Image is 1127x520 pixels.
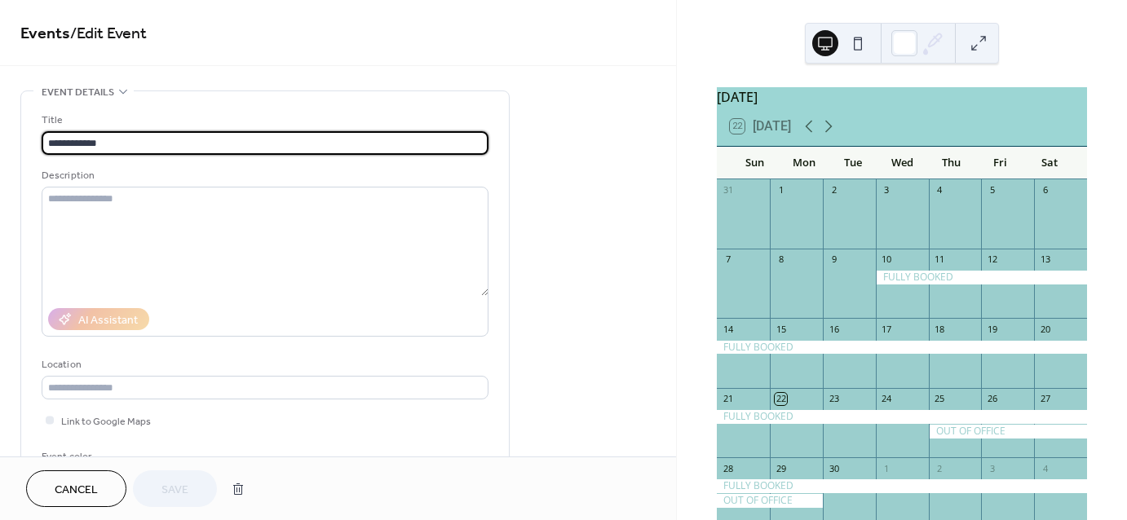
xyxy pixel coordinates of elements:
[881,393,893,405] div: 24
[1039,323,1051,335] div: 20
[42,356,485,373] div: Location
[722,393,734,405] div: 21
[55,482,98,499] span: Cancel
[1039,462,1051,474] div: 4
[929,425,1087,438] div: OUT OF OFFICE
[828,184,840,196] div: 2
[1039,253,1051,266] div: 13
[934,393,946,405] div: 25
[775,253,787,266] div: 8
[70,18,147,50] span: / Edit Event
[881,253,893,266] div: 10
[26,470,126,507] button: Cancel
[61,413,151,430] span: Link to Google Maps
[717,479,1087,493] div: FULLY BOOKED
[828,253,840,266] div: 9
[986,184,998,196] div: 5
[986,253,998,266] div: 12
[876,271,1087,284] div: FULLY BOOKED
[1025,147,1074,179] div: Sat
[1039,393,1051,405] div: 27
[934,184,946,196] div: 4
[986,323,998,335] div: 19
[934,462,946,474] div: 2
[42,448,164,465] div: Event color
[1039,184,1051,196] div: 6
[722,462,734,474] div: 28
[975,147,1024,179] div: Fri
[775,184,787,196] div: 1
[20,18,70,50] a: Events
[779,147,828,179] div: Mon
[730,147,779,179] div: Sun
[934,323,946,335] div: 18
[42,84,114,101] span: Event details
[828,323,840,335] div: 16
[722,323,734,335] div: 14
[881,323,893,335] div: 17
[775,393,787,405] div: 22
[42,112,485,129] div: Title
[926,147,975,179] div: Thu
[42,167,485,184] div: Description
[717,341,1087,355] div: FULLY BOOKED
[722,253,734,266] div: 7
[829,147,877,179] div: Tue
[877,147,926,179] div: Wed
[986,462,998,474] div: 3
[775,323,787,335] div: 15
[881,184,893,196] div: 3
[722,184,734,196] div: 31
[986,393,998,405] div: 26
[934,253,946,266] div: 11
[717,410,1087,424] div: FULLY BOOKED
[775,462,787,474] div: 29
[717,87,1087,107] div: [DATE]
[828,462,840,474] div: 30
[717,494,823,508] div: OUT OF OFFICE
[881,462,893,474] div: 1
[828,393,840,405] div: 23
